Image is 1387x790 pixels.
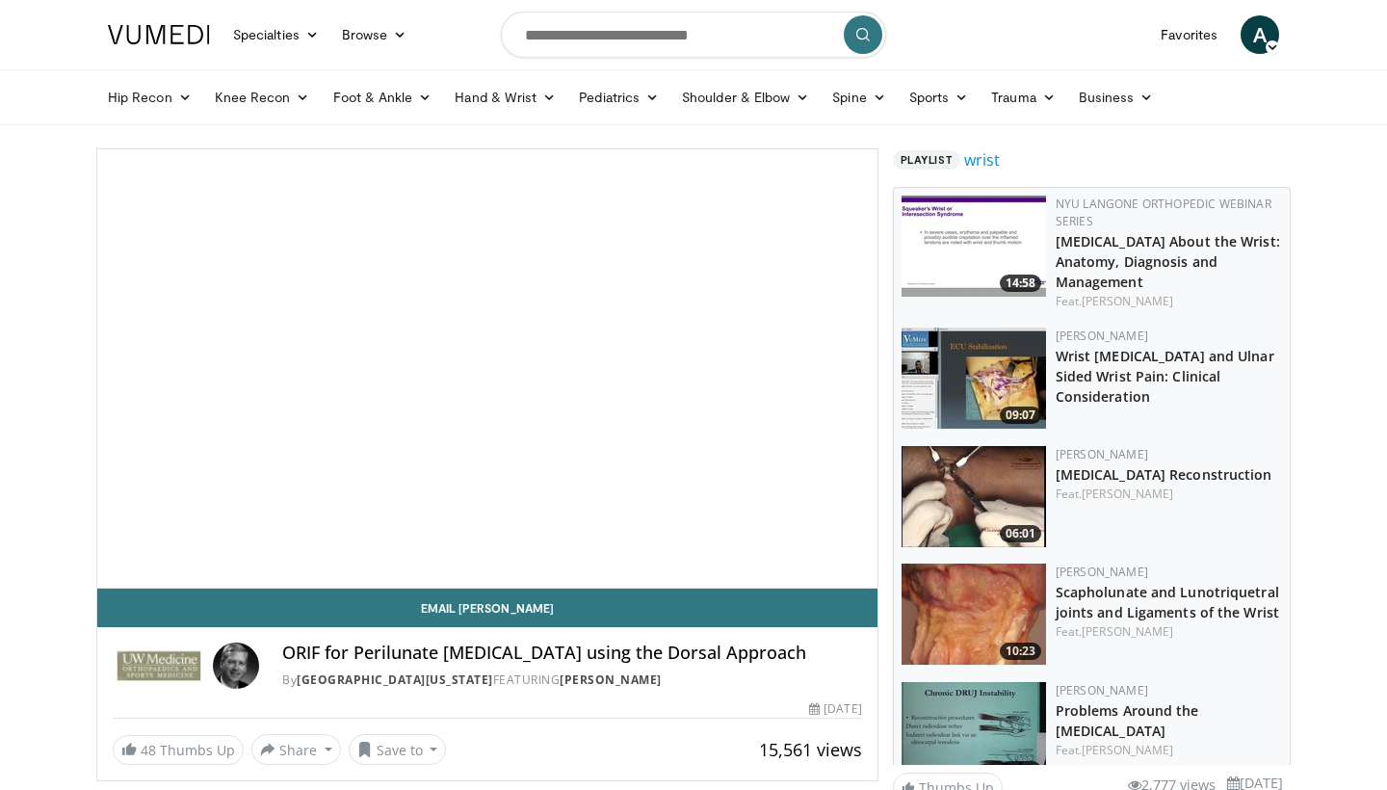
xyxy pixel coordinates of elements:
[1056,232,1280,291] a: [MEDICAL_DATA] About the Wrist: Anatomy, Diagnosis and Management
[1056,701,1199,740] a: Problems Around the [MEDICAL_DATA]
[97,589,877,627] a: Email [PERSON_NAME]
[1000,761,1041,778] span: 33:58
[980,78,1067,117] a: Trauma
[1241,15,1279,54] a: A
[964,148,1000,171] a: wrist
[1056,446,1148,462] a: [PERSON_NAME]
[1056,583,1279,621] a: Scapholunate and Lunotriquetral joints and Ligaments of the Wrist
[349,734,447,765] button: Save to
[1067,78,1165,117] a: Business
[97,149,877,589] video-js: Video Player
[213,643,259,689] img: Avatar
[902,682,1046,783] a: 33:58
[501,12,886,58] input: Search topics, interventions
[113,735,244,765] a: 48 Thumbs Up
[251,734,341,765] button: Share
[297,671,493,688] a: [GEOGRAPHIC_DATA][US_STATE]
[893,150,960,170] span: Playlist
[902,564,1046,665] img: cb3a014f-04b1-48f8-9798-01390187ffc6.150x105_q85_crop-smart_upscale.jpg
[759,738,862,761] span: 15,561 views
[1056,328,1148,344] a: [PERSON_NAME]
[282,643,862,664] h4: ORIF for Perilunate [MEDICAL_DATA] using the Dorsal Approach
[1056,682,1148,698] a: [PERSON_NAME]
[902,196,1046,297] a: 14:58
[330,15,419,54] a: Browse
[141,741,156,759] span: 48
[1082,293,1173,309] a: [PERSON_NAME]
[113,643,205,689] img: University of Washington
[902,328,1046,429] img: 32c611a1-9e18-460a-9704-3f93f6332ea1.150x105_q85_crop-smart_upscale.jpg
[670,78,821,117] a: Shoulder & Elbow
[1056,486,1282,503] div: Feat.
[902,564,1046,665] a: 10:23
[902,682,1046,783] img: bbb4fcc0-f4d3-431b-87df-11a0caa9bf74.150x105_q85_crop-smart_upscale.jpg
[821,78,897,117] a: Spine
[1000,525,1041,542] span: 06:01
[1056,196,1271,229] a: NYU Langone Orthopedic Webinar Series
[108,25,210,44] img: VuMedi Logo
[443,78,567,117] a: Hand & Wrist
[1056,564,1148,580] a: [PERSON_NAME]
[1056,293,1282,310] div: Feat.
[1149,15,1229,54] a: Favorites
[1000,275,1041,292] span: 14:58
[1056,465,1272,484] a: [MEDICAL_DATA] Reconstruction
[203,78,322,117] a: Knee Recon
[1056,347,1274,406] a: Wrist [MEDICAL_DATA] and Ulnar Sided Wrist Pain: Clinical Consideration
[1000,643,1041,660] span: 10:23
[1056,742,1282,759] div: Feat.
[902,328,1046,429] a: 09:07
[1082,486,1173,502] a: [PERSON_NAME]
[567,78,670,117] a: Pediatrics
[809,700,861,718] div: [DATE]
[1082,742,1173,758] a: [PERSON_NAME]
[560,671,662,688] a: [PERSON_NAME]
[96,78,203,117] a: Hip Recon
[902,446,1046,547] a: 06:01
[222,15,330,54] a: Specialties
[322,78,444,117] a: Foot & Ankle
[1056,623,1282,641] div: Feat.
[902,196,1046,297] img: c4c1d092-43b2-48fe-8bcc-45cd10becbba.150x105_q85_crop-smart_upscale.jpg
[1082,623,1173,640] a: [PERSON_NAME]
[898,78,981,117] a: Sports
[282,671,862,689] div: By FEATURING
[1000,407,1041,424] span: 09:07
[902,446,1046,547] img: cb4205e3-c35a-46cb-befd-268a6fda9bca.150x105_q85_crop-smart_upscale.jpg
